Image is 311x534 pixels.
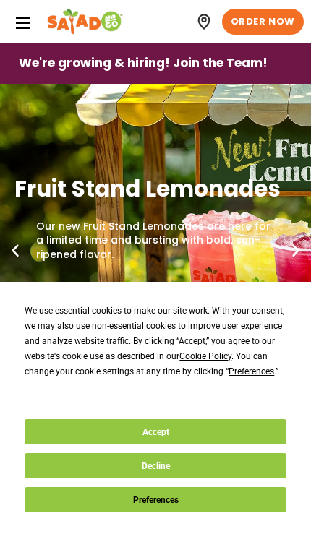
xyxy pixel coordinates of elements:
span: We're growing & hiring! Join the Team! [19,55,268,72]
span: Preferences [229,366,274,376]
p: Our new Fruit Stand Lemonades are here for a limited time and bursting with bold, sun-ripened fla... [14,220,297,262]
span: Cookie Policy [179,351,231,361]
a: We're growing & hiring! Join the Team! [19,44,268,83]
button: Decline [25,453,286,478]
button: Preferences [25,487,286,512]
div: We use essential cookies to make our site work. With your consent, we may also use non-essential ... [25,303,286,379]
button: Accept [25,419,286,444]
img: Header logo [47,7,123,36]
a: ORDER NOW [222,9,304,35]
div: Next slide [288,242,304,258]
div: Previous slide [7,242,23,258]
span: ORDER NOW [231,15,295,28]
h2: Fruit Stand Lemonades [14,174,297,203]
